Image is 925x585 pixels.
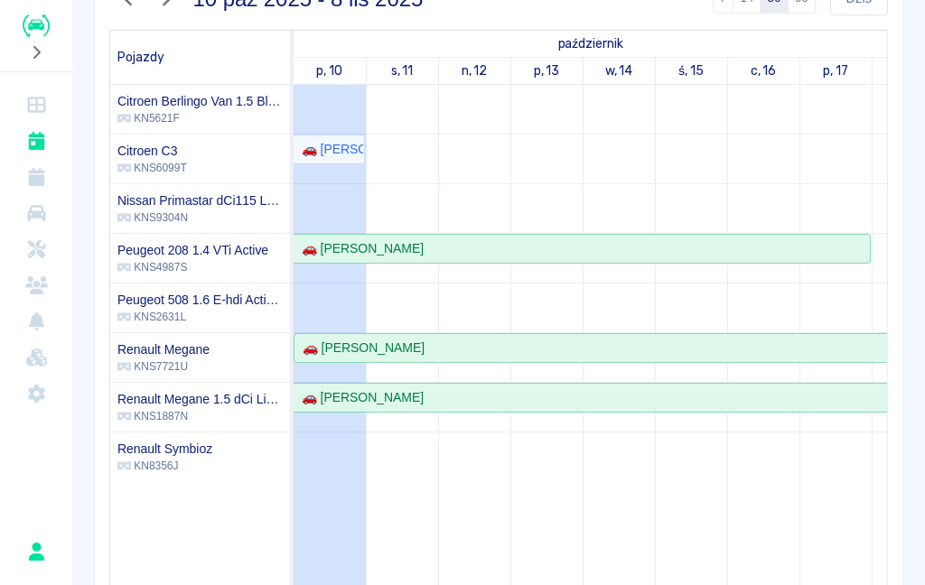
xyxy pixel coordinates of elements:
[7,159,65,195] a: Rezerwacje
[117,340,210,358] h6: Renault Megane
[294,239,424,258] div: 🚗 [PERSON_NAME]
[312,58,347,84] a: 10 października 2025
[117,309,283,325] p: KNS2631L
[23,14,50,37] img: Renthelp
[7,123,65,159] a: Kalendarz
[117,408,283,424] p: KNS1887N
[7,303,65,339] a: Powiadomienia
[117,191,283,209] h6: Nissan Primastar dCi115 L2H1P2 Extra
[457,58,492,84] a: 12 października 2025
[7,195,65,231] a: Flota
[117,358,210,375] p: KNS7721U
[23,41,50,64] button: Rozwiń nawigację
[7,231,65,267] a: Serwisy
[674,58,708,84] a: 15 października 2025
[529,58,565,84] a: 13 października 2025
[117,291,283,309] h6: Peugeot 508 1.6 E-hdi Active S&s
[117,440,212,458] h6: Renault Symbioz
[746,58,781,84] a: 16 października 2025
[7,267,65,303] a: Klienci
[117,390,283,408] h6: Renault Megane 1.5 dCi Limited
[7,339,65,376] a: Widget WWW
[17,533,55,571] button: Karol Klag
[554,31,628,57] a: 10 października 2025
[295,339,425,357] div: 🚗 [PERSON_NAME]
[117,259,268,275] p: KNS4987S
[7,376,65,412] a: Ustawienia
[117,241,268,259] h6: Peugeot 208 1.4 VTi Active
[601,58,638,84] a: 14 października 2025
[387,58,418,84] a: 11 października 2025
[294,140,363,159] div: 🚗 [PERSON_NAME]
[294,388,424,407] div: 🚗 [PERSON_NAME]
[117,209,283,226] p: KNS9304N
[117,142,187,160] h6: Citroen C3
[117,92,283,110] h6: Citroen Berlingo Van 1.5 BlueHDi XL Worker
[818,58,853,84] a: 17 października 2025
[117,160,187,176] p: KNS6099T
[7,87,65,123] a: Dashboard
[117,50,164,65] span: Pojazdy
[117,110,283,126] p: KN5621F
[117,458,212,474] p: KN8356J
